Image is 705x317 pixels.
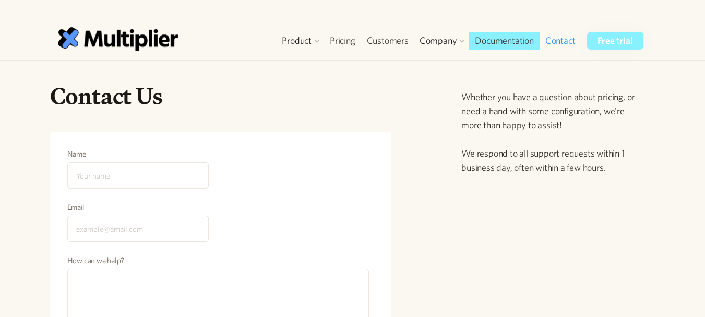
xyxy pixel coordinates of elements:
a: Documentation [469,32,539,50]
label: Name [67,149,209,159]
div: Company [414,32,470,50]
p: Whether you have a question about pricing, or need a hand with some configuration, we're more tha... [461,90,645,174]
div: Product [282,34,312,47]
input: Your name [67,162,209,189]
div: Product [277,32,324,50]
a: Contact [540,32,581,50]
a: Pricing [324,32,361,50]
a: Customers [361,32,414,50]
label: How can we help? [67,255,369,266]
input: example@email.com [67,216,209,242]
label: Email [67,202,209,213]
a: Free trial [587,32,643,50]
h1: Contact Us [50,81,392,111]
div: Company [420,34,457,47]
